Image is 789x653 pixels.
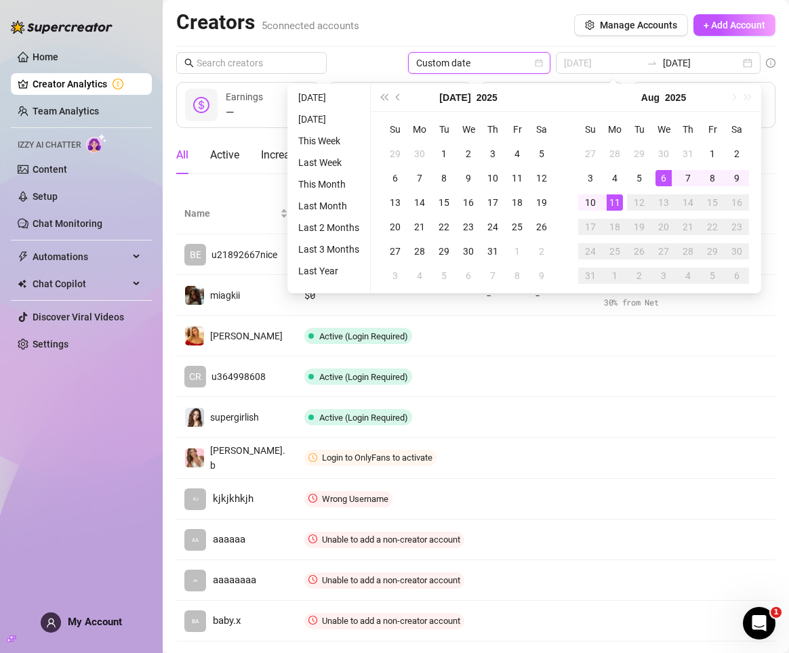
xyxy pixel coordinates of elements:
[564,56,641,70] input: Start date
[505,264,529,288] td: 2025-08-08
[33,106,99,117] a: Team Analytics
[383,166,407,190] td: 2025-07-06
[627,215,651,239] td: 2025-08-19
[481,117,505,142] th: Th
[211,249,277,260] span: u21892667nice
[407,117,432,142] th: Mo
[210,412,259,423] span: supergirlish
[700,166,725,190] td: 2025-08-08
[211,371,266,382] span: u364998608
[460,170,477,186] div: 9
[766,58,775,68] span: info-circle
[197,56,308,70] input: Search creators
[86,133,107,153] img: AI Chatter
[485,194,501,211] div: 17
[407,215,432,239] td: 2025-07-21
[582,219,599,235] div: 17
[322,616,460,626] span: Unable to add a non-creator account
[582,268,599,284] div: 31
[436,194,452,211] div: 15
[383,215,407,239] td: 2025-07-20
[665,84,686,111] button: Choose a year
[680,243,696,259] div: 28
[456,142,481,166] td: 2025-07-02
[383,239,407,264] td: 2025-07-27
[176,193,296,234] th: Name
[651,166,676,190] td: 2025-08-06
[655,219,672,235] div: 20
[184,488,288,510] a: KJkjkjkhkjh
[603,239,627,264] td: 2025-08-25
[680,268,696,284] div: 4
[725,239,749,264] td: 2025-08-30
[460,146,477,162] div: 2
[33,246,129,268] span: Automations
[647,58,657,68] span: to
[33,218,102,229] a: Chat Monitoring
[725,142,749,166] td: 2025-08-02
[700,117,725,142] th: Fr
[293,198,365,214] li: Last Month
[651,264,676,288] td: 2025-09-03
[485,170,501,186] div: 10
[411,170,428,186] div: 7
[729,170,745,186] div: 9
[655,243,672,259] div: 27
[603,142,627,166] td: 2025-07-28
[627,239,651,264] td: 2025-08-26
[729,146,745,162] div: 2
[184,570,288,591] a: AAaaaaaaaa
[411,268,428,284] div: 4
[603,117,627,142] th: Mo
[509,194,525,211] div: 18
[407,239,432,264] td: 2025-07-28
[308,494,317,503] span: clock-circle
[627,166,651,190] td: 2025-08-05
[700,264,725,288] td: 2025-09-05
[411,194,428,211] div: 14
[481,166,505,190] td: 2025-07-10
[578,117,603,142] th: Su
[505,142,529,166] td: 2025-07-04
[663,56,740,70] input: End date
[533,194,550,211] div: 19
[607,146,623,162] div: 28
[432,166,456,190] td: 2025-07-08
[387,194,403,211] div: 13
[607,194,623,211] div: 11
[509,219,525,235] div: 25
[460,243,477,259] div: 30
[18,139,81,152] span: Izzy AI Chatter
[651,239,676,264] td: 2025-08-27
[631,243,647,259] div: 26
[176,9,359,35] h2: Creators
[192,616,199,625] span: BA
[693,14,775,36] button: + Add Account
[627,264,651,288] td: 2025-09-02
[432,215,456,239] td: 2025-07-22
[651,142,676,166] td: 2025-07-30
[481,239,505,264] td: 2025-07-31
[725,190,749,215] td: 2025-08-16
[680,194,696,211] div: 14
[378,82,460,112] div: Agency Revenue
[529,166,554,190] td: 2025-07-12
[529,215,554,239] td: 2025-07-26
[210,331,283,341] span: [PERSON_NAME]
[700,239,725,264] td: 2025-08-29
[439,84,470,111] button: Choose a month
[481,190,505,215] td: 2025-07-17
[319,413,408,423] span: Active (Login Required)
[185,408,204,427] img: supergirlish
[308,534,317,543] span: clock-circle
[529,117,554,142] th: Sa
[704,170,721,186] div: 8
[481,142,505,166] td: 2025-07-03
[456,190,481,215] td: 2025-07-16
[411,243,428,259] div: 28
[603,264,627,288] td: 2025-09-01
[481,215,505,239] td: 2025-07-24
[210,445,285,471] span: [PERSON_NAME].b
[485,219,501,235] div: 24
[533,268,550,284] div: 9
